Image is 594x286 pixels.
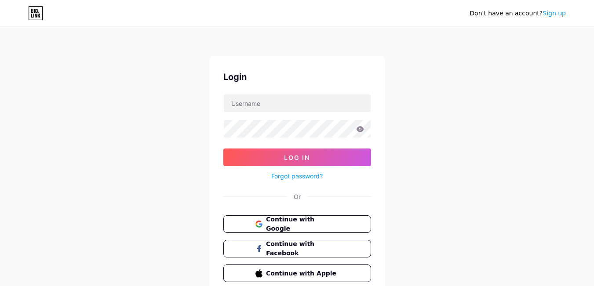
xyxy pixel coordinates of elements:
[284,154,310,161] span: Log In
[224,94,371,112] input: Username
[543,10,566,17] a: Sign up
[294,192,301,201] div: Or
[223,215,371,233] button: Continue with Google
[470,9,566,18] div: Don't have an account?
[266,239,339,258] span: Continue with Facebook
[223,264,371,282] button: Continue with Apple
[223,148,371,166] button: Log In
[271,171,323,181] a: Forgot password?
[223,70,371,83] div: Login
[223,240,371,257] button: Continue with Facebook
[266,215,339,233] span: Continue with Google
[266,269,339,278] span: Continue with Apple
